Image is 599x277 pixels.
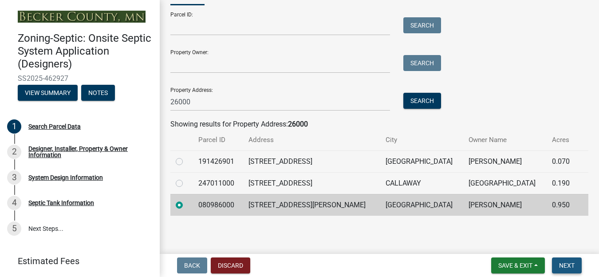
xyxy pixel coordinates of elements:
[403,17,441,33] button: Search
[28,174,103,181] div: System Design Information
[380,130,464,150] th: City
[7,119,21,134] div: 1
[7,196,21,210] div: 4
[81,85,115,101] button: Notes
[380,172,464,194] td: CALLAWAY
[498,262,532,269] span: Save & Exit
[463,172,547,194] td: [GEOGRAPHIC_DATA]
[81,90,115,97] wm-modal-confirm: Notes
[403,93,441,109] button: Search
[193,194,243,216] td: 080986000
[28,200,94,206] div: Septic Tank Information
[547,194,577,216] td: 0.950
[547,130,577,150] th: Acres
[18,90,78,97] wm-modal-confirm: Summary
[243,150,380,172] td: [STREET_ADDRESS]
[193,130,243,150] th: Parcel ID
[559,262,575,269] span: Next
[463,130,547,150] th: Owner Name
[547,150,577,172] td: 0.070
[18,32,153,70] h4: Zoning-Septic: Onsite Septic System Application (Designers)
[463,150,547,172] td: [PERSON_NAME]
[7,170,21,185] div: 3
[177,257,207,273] button: Back
[547,172,577,194] td: 0.190
[7,145,21,159] div: 2
[288,120,308,128] strong: 26000
[18,85,78,101] button: View Summary
[193,150,243,172] td: 191426901
[403,55,441,71] button: Search
[380,194,464,216] td: [GEOGRAPHIC_DATA]
[170,119,588,130] div: Showing results for Property Address:
[243,194,380,216] td: [STREET_ADDRESS][PERSON_NAME]
[18,11,146,23] img: Becker County, Minnesota
[18,74,142,83] span: SS2025-462927
[7,222,21,236] div: 5
[28,123,81,130] div: Search Parcel Data
[243,130,380,150] th: Address
[7,252,146,270] a: Estimated Fees
[491,257,545,273] button: Save & Exit
[552,257,582,273] button: Next
[380,150,464,172] td: [GEOGRAPHIC_DATA]
[463,194,547,216] td: [PERSON_NAME]
[28,146,146,158] div: Designer, Installer, Property & Owner Information
[211,257,250,273] button: Discard
[243,172,380,194] td: [STREET_ADDRESS]
[184,262,200,269] span: Back
[193,172,243,194] td: 247011000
